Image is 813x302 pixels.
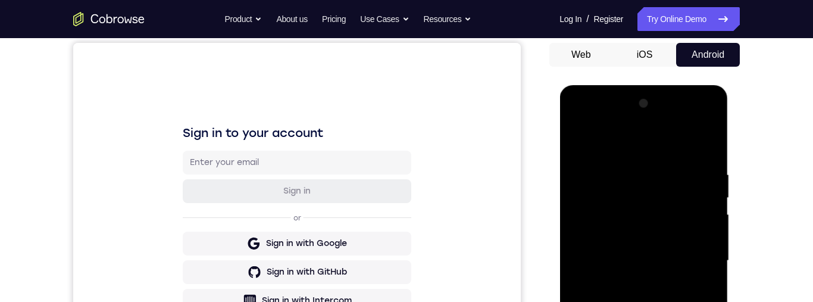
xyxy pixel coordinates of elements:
[193,195,274,207] div: Sign in with Google
[190,281,277,292] div: Sign in with Zendesk
[360,7,409,31] button: Use Cases
[110,275,338,298] button: Sign in with Zendesk
[73,12,145,26] a: Go to the home page
[276,7,307,31] a: About us
[110,217,338,241] button: Sign in with GitHub
[225,7,262,31] button: Product
[110,246,338,270] button: Sign in with Intercom
[676,43,740,67] button: Android
[110,189,338,213] button: Sign in with Google
[110,82,338,98] h1: Sign in to your account
[110,136,338,160] button: Sign in
[424,7,472,31] button: Resources
[586,12,589,26] span: /
[613,43,677,67] button: iOS
[637,7,740,31] a: Try Online Demo
[193,223,274,235] div: Sign in with GitHub
[549,43,613,67] button: Web
[594,7,623,31] a: Register
[218,170,230,180] p: or
[189,252,279,264] div: Sign in with Intercom
[117,114,331,126] input: Enter your email
[322,7,346,31] a: Pricing
[559,7,581,31] a: Log In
